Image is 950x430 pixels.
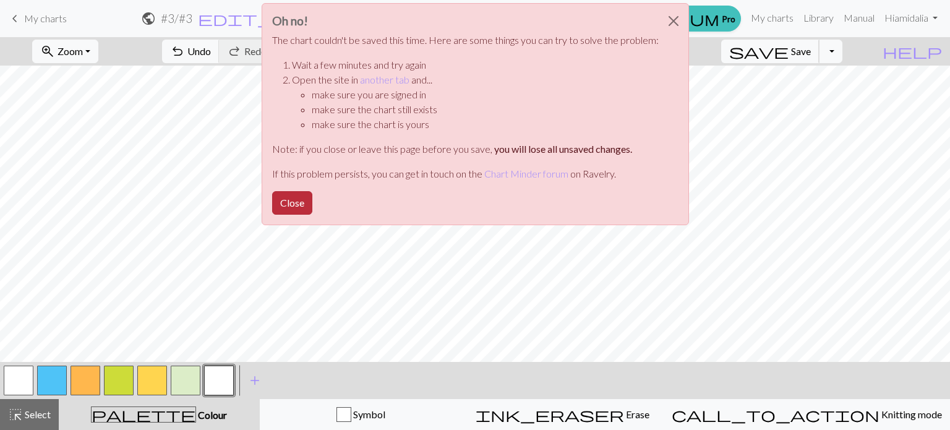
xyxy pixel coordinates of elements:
strong: you will lose all unsaved changes. [494,143,632,155]
a: another tab [360,74,409,85]
span: Select [23,408,51,420]
li: Wait a few minutes and try again [292,58,659,72]
li: make sure the chart still exists [312,102,659,117]
button: Erase [461,399,664,430]
span: Colour [196,409,227,421]
li: make sure the chart is yours [312,117,659,132]
button: Close [272,191,312,215]
p: The chart couldn't be saved this time. Here are some things you can try to solve the problem: [272,33,659,48]
span: palette [92,406,195,423]
button: Colour [59,399,260,430]
span: Symbol [351,408,385,420]
span: call_to_action [672,406,879,423]
button: Knitting mode [664,399,950,430]
button: Symbol [260,399,462,430]
button: Close [659,4,688,38]
p: If this problem persists, you can get in touch on the on Ravelry. [272,166,659,181]
li: Open the site in and... [292,72,659,132]
span: Knitting mode [879,408,942,420]
p: Note: if you close or leave this page before you save, [272,142,659,157]
h3: Oh no! [272,14,659,28]
span: add [247,372,262,389]
span: highlight_alt [8,406,23,423]
li: make sure you are signed in [312,87,659,102]
span: Erase [624,408,649,420]
a: Chart Minder forum [484,168,568,179]
span: ink_eraser [476,406,624,423]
